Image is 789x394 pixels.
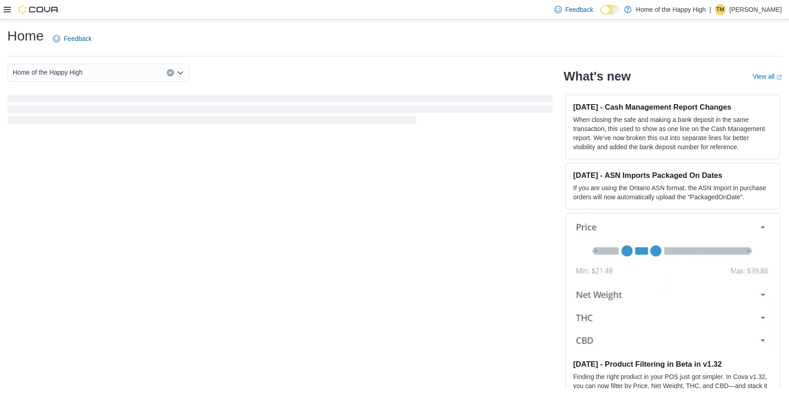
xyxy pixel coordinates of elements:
[564,69,630,84] h2: What's new
[636,4,706,15] p: Home of the Happy High
[709,4,711,15] p: |
[776,75,782,80] svg: External link
[715,4,726,15] div: Tristen Mueller
[13,67,82,78] span: Home of the Happy High
[573,359,772,369] h3: [DATE] - Product Filtering in Beta in v1.32
[729,4,782,15] p: [PERSON_NAME]
[64,34,92,43] span: Feedback
[753,73,782,80] a: View allExternal link
[573,102,772,111] h3: [DATE] - Cash Management Report Changes
[177,69,184,76] button: Open list of options
[167,69,174,76] button: Clear input
[573,183,772,202] p: If you are using the Ontario ASN format, the ASN Import in purchase orders will now automatically...
[600,5,620,15] input: Dark Mode
[573,115,772,152] p: When closing the safe and making a bank deposit in the same transaction, this used to show as one...
[49,30,95,48] a: Feedback
[573,171,772,180] h3: [DATE] - ASN Imports Packaged On Dates
[716,4,724,15] span: TM
[551,0,597,19] a: Feedback
[7,27,44,45] h1: Home
[565,5,593,14] span: Feedback
[18,5,59,14] img: Cova
[7,96,553,126] span: Loading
